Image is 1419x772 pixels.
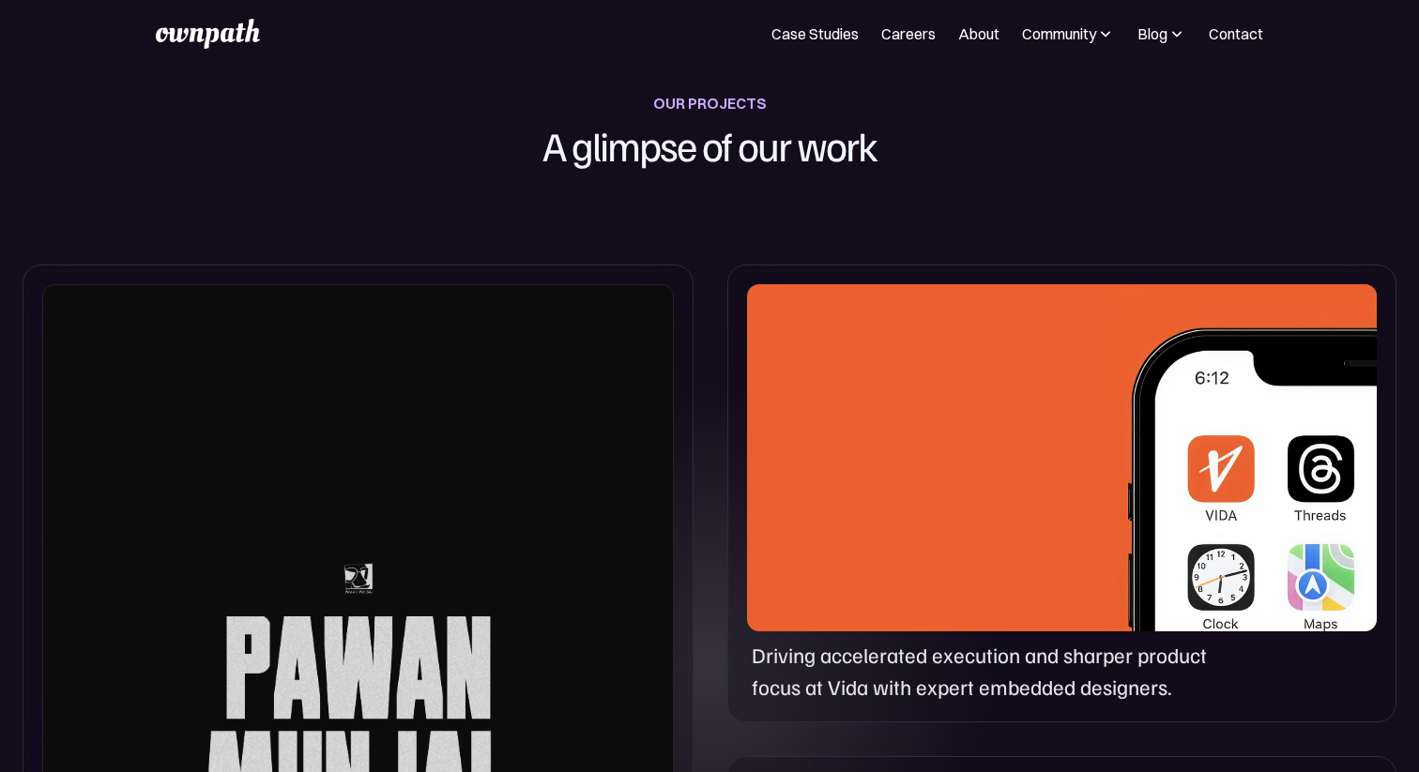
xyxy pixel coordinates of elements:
[1137,23,1167,45] div: Blog
[1022,23,1096,45] div: Community
[449,116,970,174] h1: A glimpse of our work
[881,23,936,45] a: Careers
[771,23,859,45] a: Case Studies
[1137,23,1186,45] div: Blog
[653,90,767,116] div: OUR PROJECTS
[1209,23,1263,45] a: Contact
[958,23,999,45] a: About
[752,639,1240,703] p: Driving accelerated execution and sharper product focus at Vida with expert embedded designers.
[1022,23,1115,45] div: Community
